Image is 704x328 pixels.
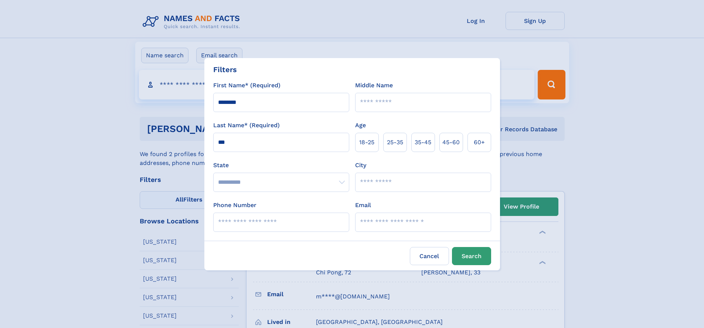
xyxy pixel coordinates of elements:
[442,138,460,147] span: 45‑60
[355,161,366,170] label: City
[355,201,371,210] label: Email
[213,201,256,210] label: Phone Number
[213,81,280,90] label: First Name* (Required)
[213,64,237,75] div: Filters
[359,138,374,147] span: 18‑25
[213,121,280,130] label: Last Name* (Required)
[213,161,349,170] label: State
[410,247,449,265] label: Cancel
[452,247,491,265] button: Search
[474,138,485,147] span: 60+
[355,81,393,90] label: Middle Name
[355,121,366,130] label: Age
[387,138,403,147] span: 25‑35
[415,138,431,147] span: 35‑45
